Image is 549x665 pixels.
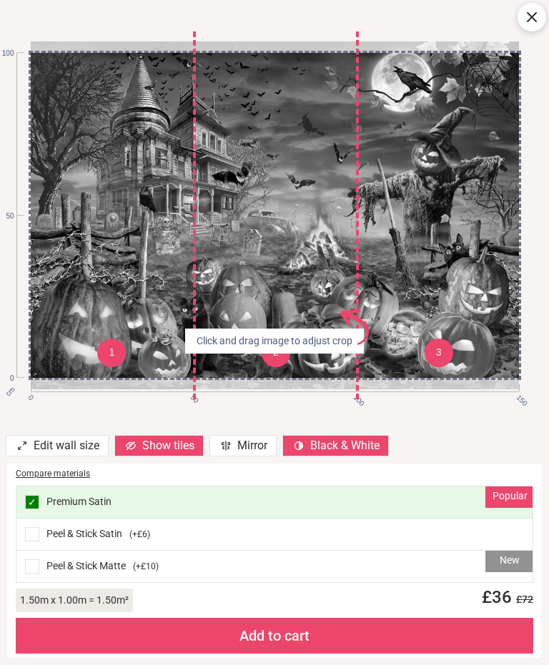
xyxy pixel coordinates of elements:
[16,519,533,551] div: Peel & Stick Satin
[282,435,389,456] div: Black & White
[485,486,533,508] div: Popular
[28,497,36,507] span: ✓
[351,393,359,401] span: 100
[129,529,150,541] span: ( +£6 )
[191,334,358,349] span: Click and drag image to adjust crop
[473,587,533,607] span: £ 36
[209,435,277,456] div: Mirror
[16,618,533,654] div: Add to cart
[6,435,109,456] div: Edit wall size
[16,468,533,480] div: Compare materials
[514,393,522,401] span: 150
[16,486,533,519] div: Premium Satin
[485,551,533,572] div: New
[16,589,133,612] div: 1.50 m x 1.00 m = 1.50 m²
[188,393,196,401] span: 50
[114,435,204,456] div: Show tiles
[512,594,533,605] span: £ 72
[26,393,34,401] span: 0
[4,386,16,398] span: cm
[16,551,533,582] div: Peel & Stick Matte
[133,561,159,573] span: ( +£10 )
